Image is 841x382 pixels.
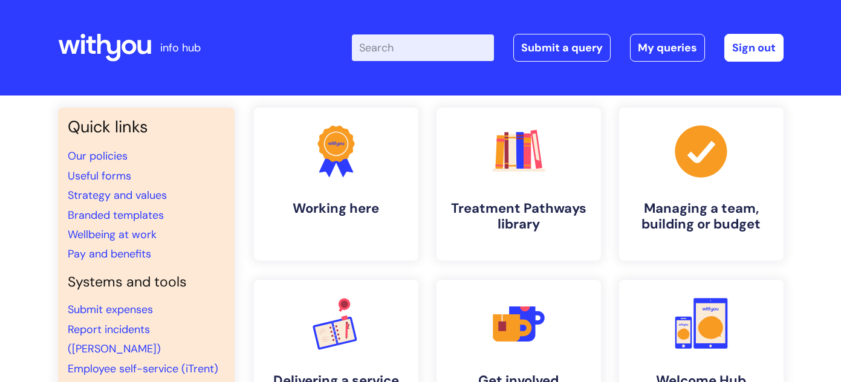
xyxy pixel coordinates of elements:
a: Submit a query [513,34,611,62]
a: Employee self-service (iTrent) [68,361,218,376]
input: Search [352,34,494,61]
a: Wellbeing at work [68,227,157,242]
div: | - [352,34,784,62]
h3: Quick links [68,117,225,137]
h4: Managing a team, building or budget [629,201,774,233]
a: Submit expenses [68,302,153,317]
a: Managing a team, building or budget [619,108,784,261]
a: Strategy and values [68,188,167,202]
h4: Systems and tools [68,274,225,291]
a: Report incidents ([PERSON_NAME]) [68,322,161,356]
h4: Working here [264,201,409,216]
a: Pay and benefits [68,247,151,261]
a: My queries [630,34,705,62]
a: Sign out [724,34,784,62]
h4: Treatment Pathways library [446,201,591,233]
a: Our policies [68,149,128,163]
p: info hub [160,38,201,57]
a: Useful forms [68,169,131,183]
a: Treatment Pathways library [437,108,601,261]
a: Branded templates [68,208,164,222]
a: Working here [254,108,418,261]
